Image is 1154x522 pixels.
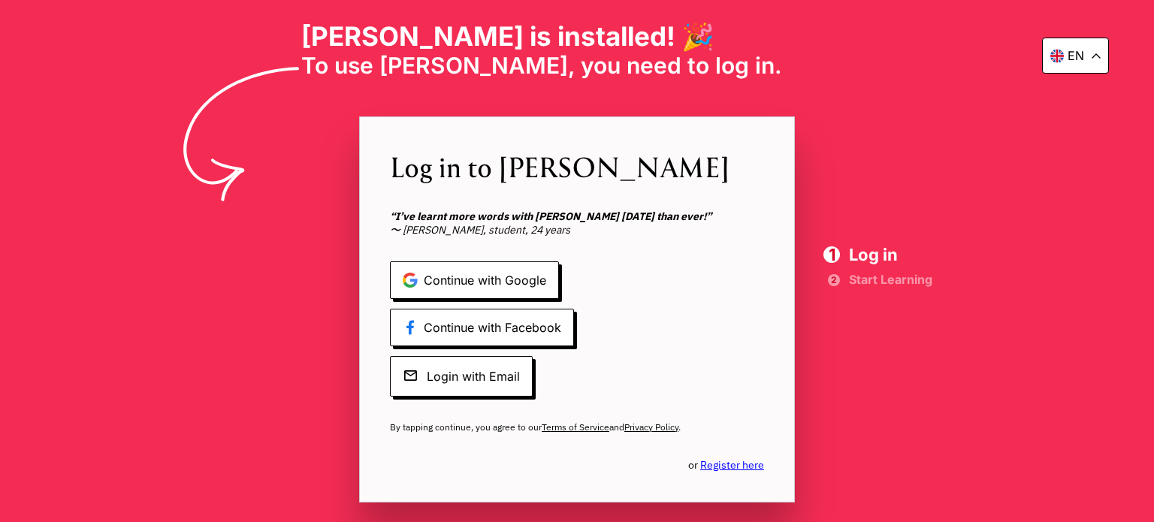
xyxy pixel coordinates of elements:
span: By tapping continue, you agree to our and . [390,421,764,433]
span: Log in to [PERSON_NAME] [390,147,764,186]
p: en [1068,48,1084,63]
span: Log in [849,246,932,263]
span: To use [PERSON_NAME], you need to log in. ‎ ‎ ‎ ‎ ‎ ‎ ‎ ‎ ‎ ‎ ‎ ‎ [301,52,853,79]
span: Start Learning [849,274,932,285]
h1: [PERSON_NAME] is installed! 🎉 [301,20,853,52]
span: or [688,458,764,472]
b: “I’ve learnt more words with [PERSON_NAME] [DATE] than ever!” [390,210,711,223]
span: Continue with Google [390,261,559,299]
span: 〜 [PERSON_NAME], student, 24 years [390,210,764,237]
a: Privacy Policy [624,421,678,433]
span: Login with Email [390,356,533,397]
a: Register here [700,458,764,472]
span: Continue with Facebook [390,309,574,346]
a: Terms of Service [542,421,609,433]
